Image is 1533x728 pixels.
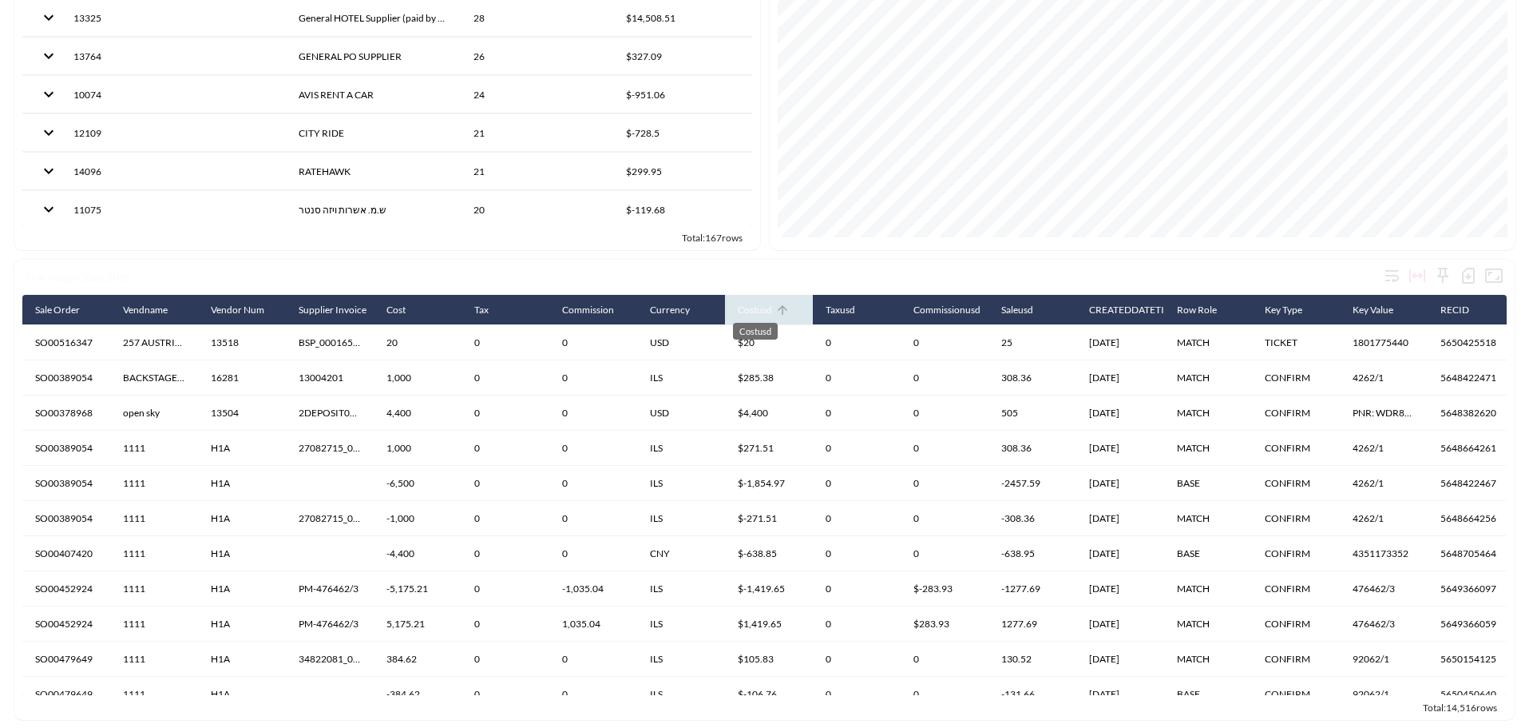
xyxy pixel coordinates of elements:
span: Sale Order [35,300,101,320]
th: open sky [110,396,198,431]
span: Row Role [1177,300,1238,320]
th: $‎-1,854.97 [725,466,813,501]
th: MATCH [1164,571,1252,607]
th: ש.מ. אשרות ויזה סנטר [286,191,460,229]
th: PM-476462/3 [286,571,374,607]
th: SO00389054 [22,360,110,396]
th: CONFIRM [1252,677,1340,712]
th: $‎-1,419.65 [725,571,813,607]
th: 5648382620 [1428,396,1515,431]
th: TICKET [1252,325,1340,360]
span: Total: 167 rows [682,232,743,244]
th: 26 [461,38,613,75]
th: BASE [1164,536,1252,571]
th: MATCH [1164,642,1252,677]
th: SO00378968 [22,396,110,431]
th: $105.83 [725,642,813,677]
button: expand row [35,81,62,108]
th: BACKSTAGE HOTEL TLV [110,360,198,396]
span: Tax [474,300,509,320]
th: 26/12/2023 [1076,642,1164,677]
th: 308.36 [988,431,1076,466]
th: H1A [198,642,286,677]
th: 2DEPOSIT020323 [286,396,374,431]
th: 08/02/2023 [1076,360,1164,396]
th: 0 [901,325,988,360]
span: Commissionusd [913,300,1001,320]
div: Sticky left columns: 0 [1430,263,1456,288]
th: 4262/1 [1340,501,1428,536]
th: 0 [549,677,637,712]
th: 22/03/2023 [1076,431,1164,466]
th: MATCH [1164,396,1252,431]
th: 5648422467 [1428,466,1515,501]
th: 0 [901,396,988,431]
th: 0 [549,501,637,536]
th: 25 [988,325,1076,360]
th: 27082715_089 [286,431,374,466]
th: 0 [901,431,988,466]
div: Sale Order [35,300,80,320]
th: 20 [461,191,613,229]
div: Commission [562,300,614,320]
th: SO00389054 [22,501,110,536]
th: H1A [198,501,286,536]
th: ‎-6,500 [374,466,461,501]
th: 24 [461,76,613,113]
th: 5648422471 [1428,360,1515,396]
th: 1111 [110,607,198,642]
th: 0 [461,466,549,501]
div: Currency [650,300,690,320]
th: ‎-1,000 [374,501,461,536]
th: 17/07/2023 [1076,571,1164,607]
button: expand row [35,157,62,185]
th: 1277.69 [988,607,1076,642]
th: 22/03/2023 [1076,501,1164,536]
th: 01/02/2023 [1076,396,1164,431]
th: USD [637,325,725,360]
th: 16281 [198,360,286,396]
th: 1,000 [374,431,461,466]
th: H1A [198,607,286,642]
th: $283.93 [901,607,988,642]
th: 0 [813,396,901,431]
th: 4351173352 [1340,536,1428,571]
span: RECID [1440,300,1490,320]
th: 0 [549,431,637,466]
th: ‎-384.62 [374,677,461,712]
th: ILS [637,466,725,501]
th: CONFIRM [1252,536,1340,571]
th: SO00479649 [22,642,110,677]
div: Key Value [1353,300,1393,320]
th: 0 [901,360,988,396]
span: Commission [562,300,635,320]
th: 0 [901,677,988,712]
th: 13504 [198,396,286,431]
th: 20 [374,325,461,360]
th: ILS [637,501,725,536]
th: 1111 [110,431,198,466]
th: 0 [549,466,637,501]
button: expand row [35,42,62,70]
th: 1801775440 [1340,325,1428,360]
th: 5648705464 [1428,536,1515,571]
th: 0 [461,431,549,466]
th: 13004201 [286,360,374,396]
div: Saleusd [1001,300,1033,320]
th: 92062/1 [1340,677,1428,712]
th: 130.52 [988,642,1076,677]
th: H1A [198,466,286,501]
div: Row Role [1177,300,1217,320]
div: Supplier Invoice [299,300,366,320]
th: 5649366059 [1428,607,1515,642]
th: 10074 [61,76,287,113]
th: CONFIRM [1252,396,1340,431]
span: Supplier Invoice [299,300,387,320]
th: 308.36 [988,360,1076,396]
th: 14096 [61,153,287,190]
th: 92062/1 [1340,642,1428,677]
th: 505 [988,396,1076,431]
th: 0 [813,607,901,642]
th: 1111 [110,571,198,607]
th: CONFIRM [1252,431,1340,466]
